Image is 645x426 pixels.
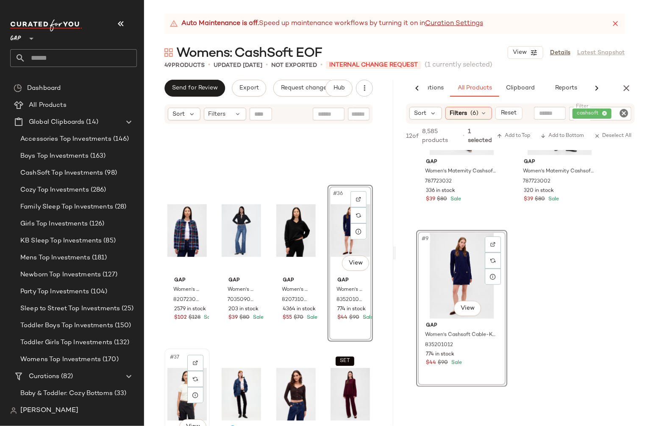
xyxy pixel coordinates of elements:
span: $70 [294,314,304,322]
span: $128 [189,314,200,322]
img: cn60139963.jpg [419,233,504,319]
span: Reset [500,110,517,117]
span: (127) [101,270,117,280]
button: Add to Top [493,131,534,141]
span: (33) [113,389,127,398]
a: Details [550,48,570,57]
span: Family Sleep Top Investments [20,202,113,212]
span: Gap [524,159,595,166]
i: Clear Filter [619,108,629,118]
span: Women's High Rise '70S Flare Jeans by Gap New Medium Indigo Size 35 [228,286,253,294]
img: svg%3e [164,48,173,57]
span: cashsoft [577,110,602,117]
span: $55 [283,314,292,322]
a: Curation Settings [425,19,483,29]
span: Add to Top [497,133,530,139]
img: svg%3e [193,376,198,381]
span: (181) [90,253,107,263]
span: (14) [84,117,98,127]
span: (85) [102,236,116,246]
span: 8,585 products [422,127,459,145]
span: Newborn Top Investments [20,270,101,280]
span: Gap [426,159,498,166]
span: Sale [449,197,461,202]
img: cn60222575.jpg [167,188,207,273]
span: Toddler Boys Top Investments [20,321,113,331]
button: View [454,301,481,316]
span: 835201012 [425,342,453,349]
span: (6) [471,109,479,118]
span: 4364 in stock [283,306,316,313]
span: 2579 in stock [174,306,206,313]
button: View [342,256,369,271]
span: Gap [228,277,254,284]
span: 1 selected [468,127,493,145]
span: All Products [457,85,492,92]
span: 203 in stock [228,306,259,313]
button: SET [336,356,354,366]
span: (25) [120,304,133,314]
img: svg%3e [356,197,361,202]
span: (146) [111,134,129,144]
span: #37 [169,353,181,362]
span: Women's Cashsoft Cable-Knit Mini Sweater Dress by Gap Dark Navy Blue Size XS [336,286,362,294]
span: Gap [283,277,309,284]
div: Products [164,61,205,70]
span: (170) [101,355,119,365]
span: $80 [239,314,250,322]
button: Hub [325,80,353,97]
span: 820723012 [173,296,199,304]
span: #9 [421,235,430,243]
span: Girls Top Investments [20,219,88,229]
span: Filters [209,110,226,119]
span: 320 in stock [524,187,554,195]
span: Womens Top Investments [20,355,101,365]
span: Export [239,85,259,92]
button: Export [232,80,266,97]
span: Send for Review [172,85,218,92]
p: Not Exported [271,61,317,70]
span: GAP [10,29,21,44]
img: svg%3e [356,213,361,218]
span: Cozy Top Investments [20,185,89,195]
button: View [508,46,543,59]
span: Sleep to Street Top Investments [20,304,120,314]
div: Speed up maintenance workflows by turning it on in [170,19,483,29]
button: Deselect All [591,131,635,141]
span: Hub [333,85,345,92]
span: All Products [29,100,67,110]
img: svg%3e [10,407,17,414]
span: Women's Cashsoft Oversized Shirt Jacket by Gap Navy Blue Plaid Size S [173,286,199,294]
span: (28) [113,202,127,212]
span: $39 [228,314,238,322]
span: Clipboard [506,85,535,92]
span: Women's Cashsoft Oversized V-Neck Sweater by Gap Black Size XS [282,286,308,294]
span: • [266,60,268,70]
span: Sale [251,315,264,320]
span: (98) [103,168,117,178]
span: (126) [88,219,105,229]
span: INTERNAL CHANGE REQUEST [326,61,421,69]
span: 787723002 [523,178,550,186]
span: 703509002 [228,296,253,304]
span: Sort [414,109,426,118]
img: cn56974601.jpg [222,188,261,273]
span: View [460,305,474,312]
span: View [512,49,527,56]
span: Women's Maternity Cashsoft V-Neck Sweater Dress by Gap Oatmeal Heather Beige Size XS [425,168,497,175]
img: cn60139963.jpg [331,188,370,273]
span: Party Top Investments [20,287,89,297]
span: Curations [29,372,59,381]
span: (82) [59,372,73,381]
img: svg%3e [193,360,198,365]
span: Add to Bottom [540,133,584,139]
span: KB Sleep Top Investments [20,236,102,246]
button: Reset [495,107,523,120]
span: Toddler Girls Top Investments [20,338,112,348]
span: (1 currently selected) [425,60,492,70]
img: cfy_white_logo.C9jOOHJF.svg [10,19,82,31]
span: #36 [332,189,345,198]
span: Sale [306,315,318,320]
span: SET [339,358,350,364]
span: • [208,60,210,70]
